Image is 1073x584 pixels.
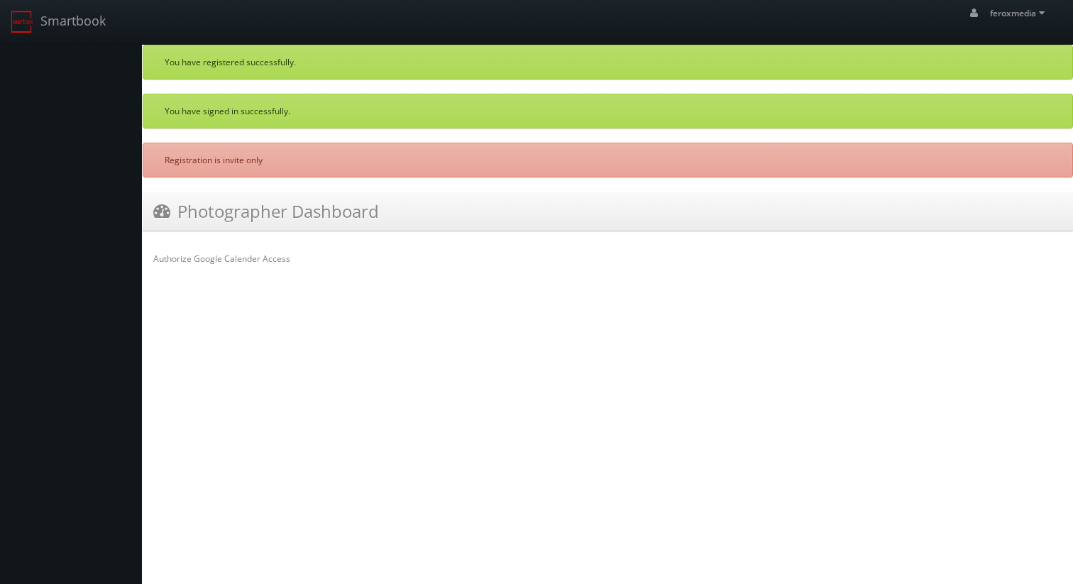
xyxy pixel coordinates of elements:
[153,253,290,265] a: Authorize Google Calender Access
[11,11,33,33] img: smartbook-logo.png
[990,7,1049,19] span: feroxmedia
[165,105,1051,117] p: You have signed in successfully.
[153,199,379,224] h3: Photographer Dashboard
[165,56,1051,68] p: You have registered successfully.
[165,154,1051,166] p: Registration is invite only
